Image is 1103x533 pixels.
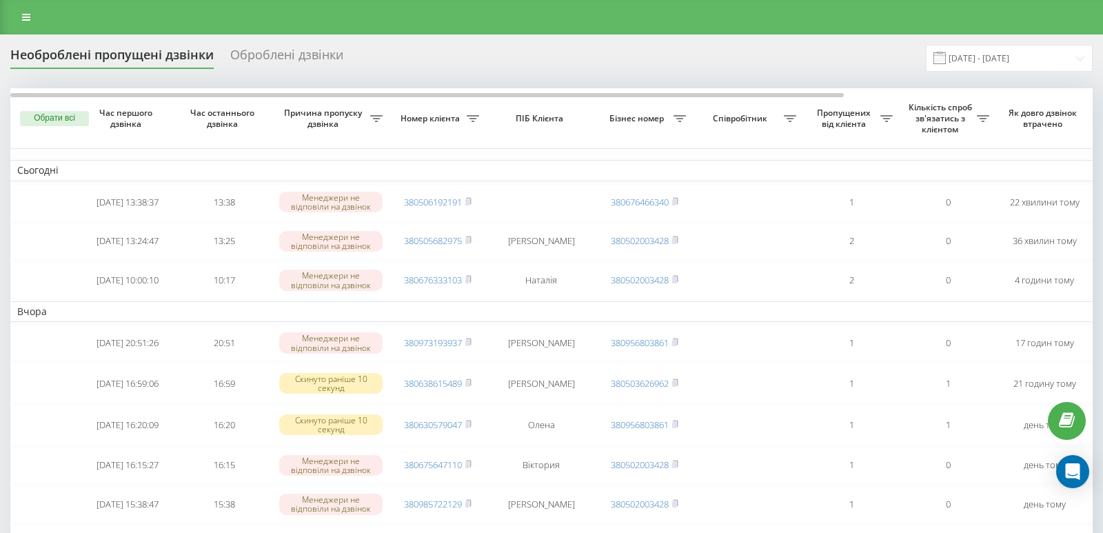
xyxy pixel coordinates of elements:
td: 1 [803,184,900,221]
td: 0 [900,184,996,221]
a: 380505682975 [404,234,462,247]
a: 380973193937 [404,336,462,349]
a: 380502003428 [611,498,669,510]
div: Скинуто раніше 10 секунд [279,414,383,435]
td: Наталія [486,262,596,299]
td: 1 [803,325,900,361]
td: 16:15 [176,447,272,483]
a: 380502003428 [611,274,669,286]
span: Співробітник [700,113,784,124]
td: день тому [996,486,1093,523]
td: Олена [486,405,596,444]
td: 22 хвилини тому [996,184,1093,221]
a: 380985722129 [404,498,462,510]
td: [DATE] 13:24:47 [79,223,176,259]
td: 1 [900,364,996,403]
a: 380676466340 [611,196,669,208]
div: Менеджери не відповіли на дзвінок [279,231,383,252]
div: Оброблені дзвінки [230,48,343,69]
span: Бізнес номер [603,113,674,124]
span: Час першого дзвінка [90,108,165,129]
span: Причина пропуску дзвінка [279,108,370,129]
td: 36 хвилин тому [996,223,1093,259]
td: 16:20 [176,405,272,444]
td: [PERSON_NAME] [486,364,596,403]
a: 380956803861 [611,419,669,431]
a: 380630579047 [404,419,462,431]
span: Час останнього дзвінка [187,108,261,129]
td: 0 [900,325,996,361]
td: 1 [900,405,996,444]
td: 0 [900,486,996,523]
div: Менеджери не відповіли на дзвінок [279,455,383,476]
td: [DATE] 13:38:37 [79,184,176,221]
a: 380502003428 [611,234,669,247]
td: 1 [803,405,900,444]
td: день тому [996,405,1093,444]
td: [DATE] 16:59:06 [79,364,176,403]
a: 380956803861 [611,336,669,349]
span: ПІБ Клієнта [498,113,585,124]
span: Пропущених від клієнта [810,108,880,129]
td: [DATE] 10:00:10 [79,262,176,299]
td: 13:25 [176,223,272,259]
td: [DATE] 16:15:27 [79,447,176,483]
td: [DATE] 20:51:26 [79,325,176,361]
div: Менеджери не відповіли на дзвінок [279,192,383,212]
td: 0 [900,223,996,259]
td: Віктория [486,447,596,483]
td: 16:59 [176,364,272,403]
a: 380638615489 [404,377,462,390]
td: 1 [803,486,900,523]
a: 380675647110 [404,459,462,471]
td: 1 [803,364,900,403]
div: Менеджери не відповіли на дзвінок [279,270,383,290]
div: Open Intercom Messenger [1056,455,1089,488]
td: 15:38 [176,486,272,523]
span: Кількість спроб зв'язатись з клієнтом [907,102,977,134]
button: Обрати всі [20,111,89,126]
td: 17 годин тому [996,325,1093,361]
a: 380506192191 [404,196,462,208]
td: 0 [900,447,996,483]
td: 2 [803,223,900,259]
td: [PERSON_NAME] [486,486,596,523]
td: 0 [900,262,996,299]
td: 2 [803,262,900,299]
td: день тому [996,447,1093,483]
td: 20:51 [176,325,272,361]
div: Скинуто раніше 10 секунд [279,373,383,394]
a: 380676333103 [404,274,462,286]
div: Менеджери не відповіли на дзвінок [279,494,383,514]
td: [DATE] 16:20:09 [79,405,176,444]
td: [PERSON_NAME] [486,223,596,259]
span: Номер клієнта [396,113,467,124]
td: 13:38 [176,184,272,221]
a: 380502003428 [611,459,669,471]
td: 4 години тому [996,262,1093,299]
div: Менеджери не відповіли на дзвінок [279,332,383,353]
td: 10:17 [176,262,272,299]
span: Як довго дзвінок втрачено [1007,108,1082,129]
td: [PERSON_NAME] [486,325,596,361]
td: 1 [803,447,900,483]
td: 21 годину тому [996,364,1093,403]
a: 380503626962 [611,377,669,390]
td: [DATE] 15:38:47 [79,486,176,523]
div: Необроблені пропущені дзвінки [10,48,214,69]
